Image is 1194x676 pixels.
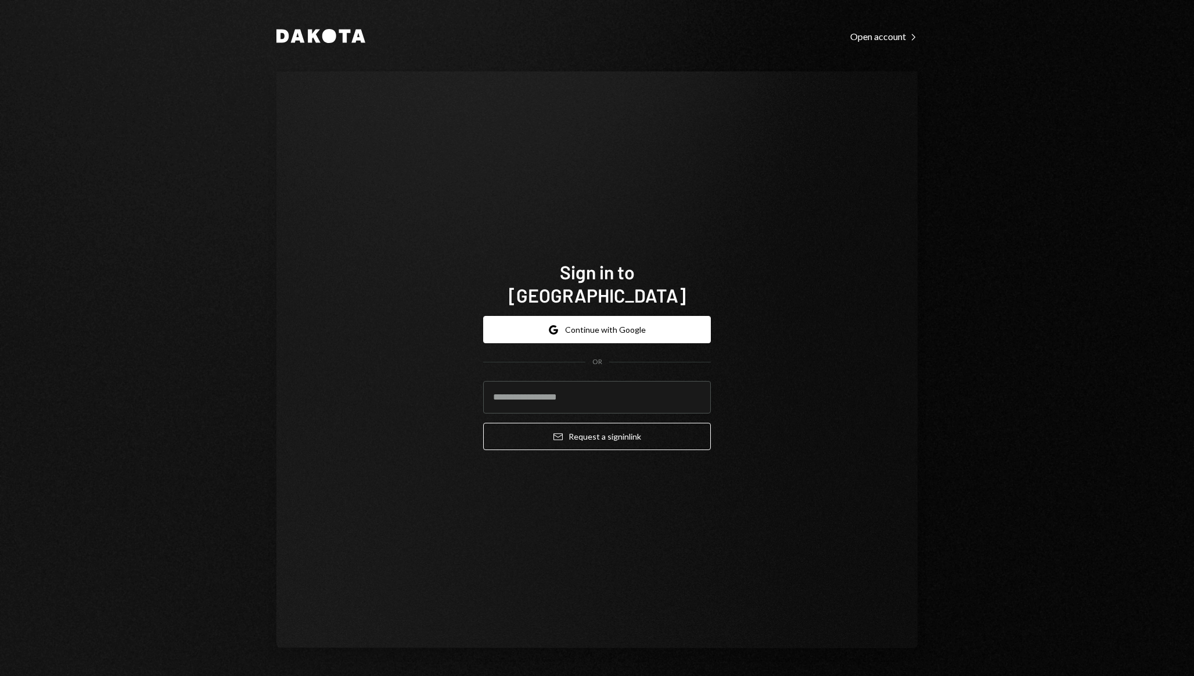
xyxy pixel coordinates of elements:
div: Open account [850,31,918,42]
button: Continue with Google [483,316,711,343]
button: Request a signinlink [483,423,711,450]
h1: Sign in to [GEOGRAPHIC_DATA] [483,260,711,307]
a: Open account [850,30,918,42]
div: OR [592,357,602,367]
